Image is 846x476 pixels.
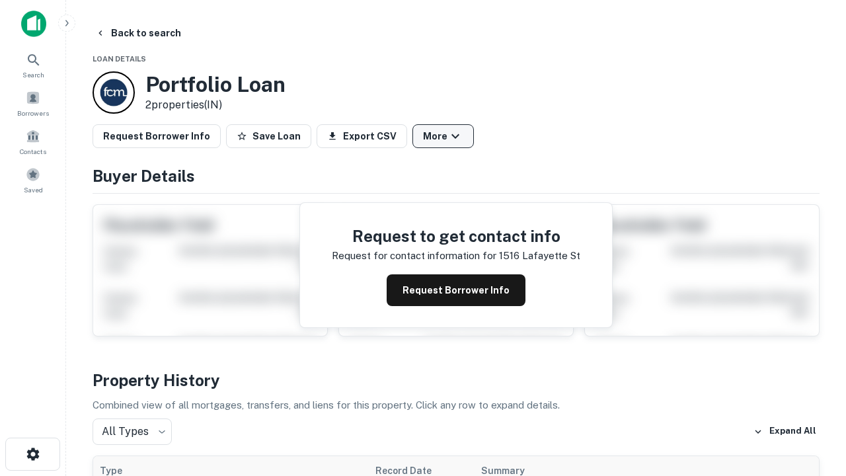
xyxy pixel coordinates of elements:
h3: Portfolio Loan [145,72,286,97]
p: Combined view of all mortgages, transfers, and liens for this property. Click any row to expand d... [93,397,820,413]
img: capitalize-icon.png [21,11,46,37]
span: Loan Details [93,55,146,63]
a: Borrowers [4,85,62,121]
h4: Property History [93,368,820,392]
span: Search [22,69,44,80]
span: Contacts [20,146,46,157]
h4: Request to get contact info [332,224,580,248]
button: Save Loan [226,124,311,148]
a: Search [4,47,62,83]
span: Saved [24,184,43,195]
p: 1516 lafayette st [499,248,580,264]
span: Borrowers [17,108,49,118]
button: Request Borrower Info [93,124,221,148]
button: Expand All [750,422,820,442]
div: All Types [93,418,172,445]
a: Contacts [4,124,62,159]
h4: Buyer Details [93,164,820,188]
p: 2 properties (IN) [145,97,286,113]
iframe: Chat Widget [780,328,846,391]
p: Request for contact information for [332,248,496,264]
button: Export CSV [317,124,407,148]
button: More [412,124,474,148]
button: Back to search [90,21,186,45]
button: Request Borrower Info [387,274,525,306]
a: Saved [4,162,62,198]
